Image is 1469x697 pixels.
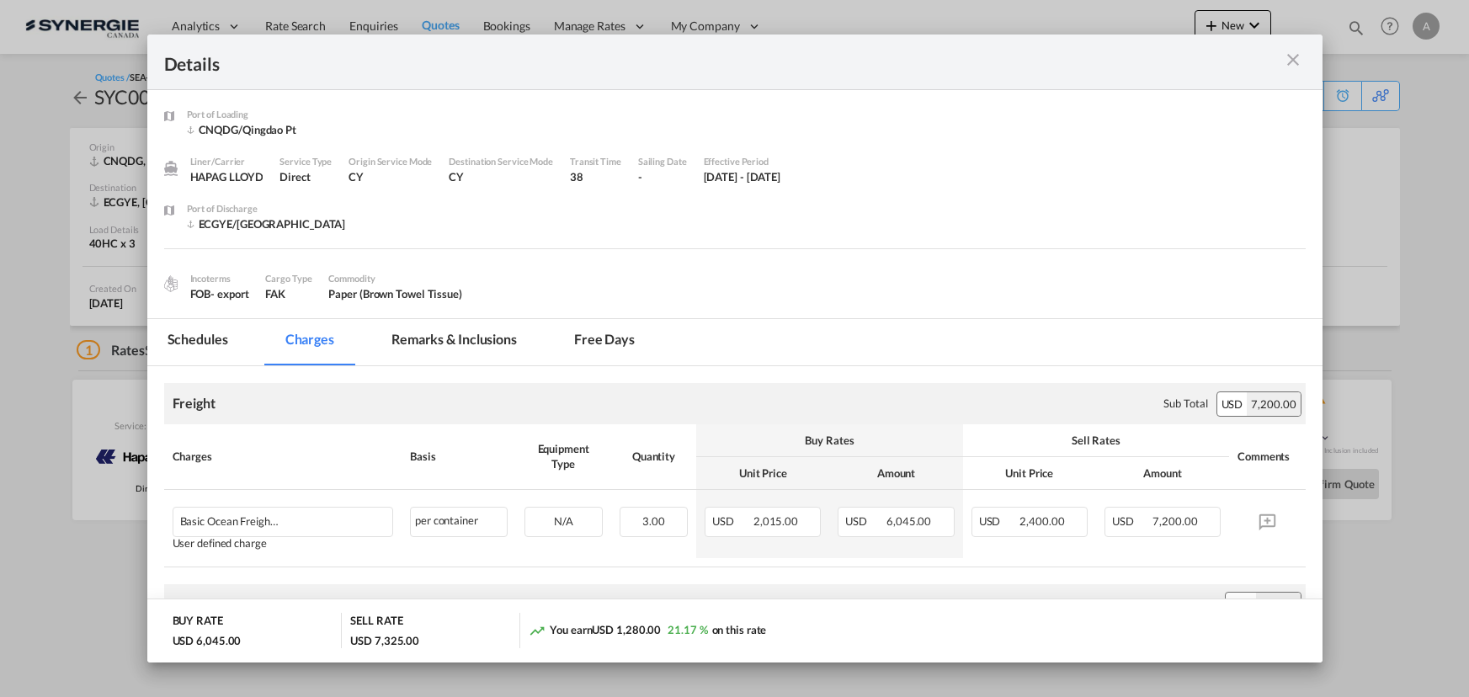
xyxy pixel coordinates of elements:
[845,514,884,528] span: USD
[350,613,402,632] div: SELL RATE
[410,449,508,464] div: Basis
[190,271,249,286] div: Incoterms
[620,449,689,464] div: Quantity
[704,169,781,184] div: 11 Aug 2025 - 21 Aug 2025
[164,51,1191,72] div: Details
[1229,424,1305,490] th: Comments
[1152,514,1197,528] span: 7,200.00
[829,457,962,490] th: Amount
[570,169,621,184] div: 38
[173,449,394,464] div: Charges
[162,274,180,293] img: cargo.png
[1217,392,1248,416] div: USD
[173,613,223,632] div: BUY RATE
[1226,593,1256,616] div: USD
[529,622,766,640] div: You earn on this rate
[1112,514,1151,528] span: USD
[979,514,1018,528] span: USD
[187,107,322,122] div: Port of Loading
[187,216,346,231] div: ECGYE/Guayaquil
[705,433,954,448] div: Buy Rates
[190,169,263,184] div: HAPAG LLOYD
[410,507,508,537] div: per container
[449,154,553,169] div: Destination Service Mode
[570,154,621,169] div: Transit Time
[349,169,432,184] div: CY
[1283,50,1303,70] md-icon: icon-close m-3 fg-AAA8AD cursor
[349,154,432,169] div: Origin Service Mode
[173,595,304,614] div: Doc and Handling fees
[265,271,311,286] div: Cargo Type
[886,514,931,528] span: 6,045.00
[753,514,798,528] span: 2,015.00
[350,633,419,648] div: USD 7,325.00
[328,271,461,286] div: Commodity
[1163,396,1207,411] div: Sub Total
[1256,593,1300,616] div: 125.00
[529,622,546,639] md-icon: icon-trending-up
[1173,597,1216,612] div: Sub Total
[173,633,242,648] div: USD 6,045.00
[187,201,346,216] div: Port of Discharge
[963,457,1096,490] th: Unit Price
[638,154,687,169] div: Sailing Date
[187,122,322,137] div: CNQDG/Qingdao Pt
[1096,457,1229,490] th: Amount
[592,623,661,636] span: USD 1,280.00
[696,457,829,490] th: Unit Price
[265,286,311,301] div: FAK
[279,170,310,184] span: Direct
[147,319,673,365] md-pagination-wrapper: Use the left and right arrow keys to navigate between tabs
[524,441,603,471] div: Equipment Type
[210,286,248,301] div: - export
[712,514,751,528] span: USD
[147,319,248,365] md-tab-item: Schedules
[147,35,1323,662] md-dialog: Port of Loading ...
[265,319,354,365] md-tab-item: Charges
[642,514,665,528] span: 3.00
[328,287,461,301] span: Paper (Brown Towel Tissue)
[449,169,553,184] div: CY
[180,508,334,528] div: Basic Ocean Freight - HAPAG SPOT QUOTE
[371,319,537,365] md-tab-item: Remarks & Inclusions
[971,433,1221,448] div: Sell Rates
[554,514,573,528] span: N/A
[1019,514,1064,528] span: 2,400.00
[638,169,687,184] div: -
[173,394,216,412] div: Freight
[704,154,781,169] div: Effective Period
[1247,392,1300,416] div: 7,200.00
[190,154,263,169] div: Liner/Carrier
[279,154,332,169] div: Service Type
[668,623,707,636] span: 21.17 %
[190,286,249,301] div: FOB
[554,319,655,365] md-tab-item: Free days
[173,537,394,550] div: User defined charge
